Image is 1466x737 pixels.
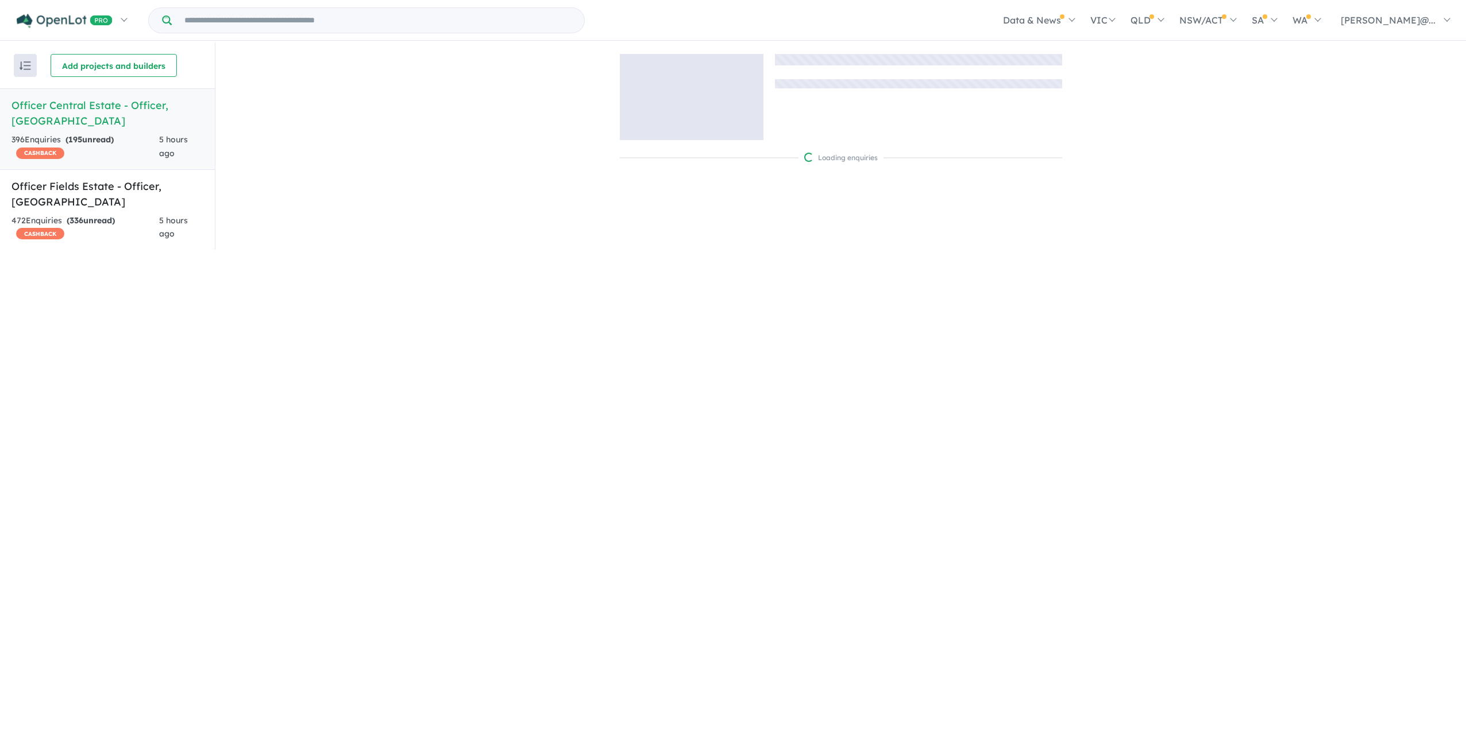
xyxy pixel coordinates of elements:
span: 5 hours ago [159,215,188,239]
span: 336 [70,215,83,226]
h5: Officer Central Estate - Officer , [GEOGRAPHIC_DATA] [11,98,203,129]
div: 472 Enquir ies [11,214,159,242]
span: CASHBACK [16,228,64,239]
h5: Officer Fields Estate - Officer , [GEOGRAPHIC_DATA] [11,179,203,210]
strong: ( unread) [67,215,115,226]
img: sort.svg [20,61,31,70]
strong: ( unread) [65,134,114,145]
span: 5 hours ago [159,134,188,158]
input: Try estate name, suburb, builder or developer [174,8,582,33]
button: Add projects and builders [51,54,177,77]
span: [PERSON_NAME]@... [1341,14,1436,26]
div: 396 Enquir ies [11,133,159,161]
span: 195 [68,134,82,145]
img: Openlot PRO Logo White [17,14,113,28]
span: CASHBACK [16,148,64,159]
div: Loading enquiries [804,152,878,164]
